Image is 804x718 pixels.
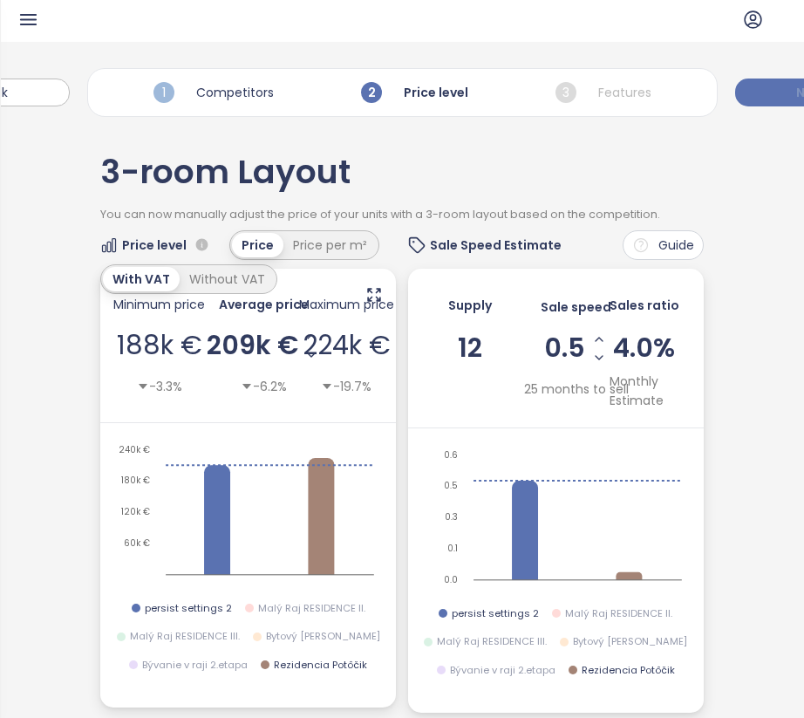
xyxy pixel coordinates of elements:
tspan: 0.0 [444,574,458,585]
span: persist settings 2 [145,601,232,617]
tspan: 0.3 [445,511,458,523]
span: caret-down [241,380,253,393]
span: Average price [219,295,309,314]
span: 209k € [207,332,298,359]
tspan: 0.1 [447,543,458,554]
div: 3-room Layout [100,156,704,207]
div: -19.7% [321,377,371,396]
span: Malý Raj RESIDENCE III. [437,634,547,650]
span: Sale Speed Estimate [430,236,562,255]
button: Guide [623,230,704,260]
div: Without VAT [180,267,275,291]
tspan: 180k € [121,475,150,486]
span: caret-down [321,380,333,393]
div: -3.3% [137,377,182,396]
span: caret-down [137,380,149,393]
span: Supply [448,296,492,315]
tspan: 0.5 [444,480,458,491]
span: Malý Raj RESIDENCE II. [258,601,365,617]
button: Decrease Sale Speed - Monthly [589,348,608,366]
tspan: 60k € [124,537,150,549]
button: Increase Sale Speed - Monthly [589,330,608,348]
div: Price per m² [283,233,377,257]
div: 25 months to sell [524,380,629,399]
span: 3 [555,82,576,103]
span: Monthly Estimate [610,372,679,410]
div: -6.2% [241,377,287,396]
span: Bývanie v raji 2.etapa [450,663,555,679]
div: Features [551,78,656,107]
div: Price level [357,78,473,107]
div: With VAT [103,267,180,291]
tspan: 120k € [121,506,150,517]
div: You can now manually adjust the price of your units with a 3-room layout based on the competition. [100,207,704,231]
span: Malý Raj RESIDENCE III. [130,629,240,645]
tspan: 0.6 [444,449,458,461]
span: Guide [658,236,694,255]
span: Rezidencia Potôčik [582,663,675,679]
span: Bytový [PERSON_NAME] [266,629,380,645]
span: 12 [458,330,482,366]
span: 0.5 [544,335,585,361]
span: 188k € [117,326,202,364]
span: 2 [361,82,382,103]
span: Sales ratio [610,296,679,315]
div: Competitors [149,78,278,107]
div: Price [232,233,283,257]
span: Bytový [PERSON_NAME] [573,634,687,650]
span: Sale speed [541,297,611,317]
span: 1 [153,82,174,103]
span: Rezidencia Potôčik [274,658,367,674]
span: 224k € [303,326,391,364]
span: 4.0% [613,330,675,366]
span: Price level [122,236,187,255]
span: persist settings 2 [452,606,539,622]
span: Minimum price [113,295,205,314]
tspan: 240k € [119,444,150,455]
span: Maximum price [299,295,394,314]
span: Malý Raj RESIDENCE II. [565,606,672,622]
span: Bývanie v raji 2.etapa [142,658,248,674]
